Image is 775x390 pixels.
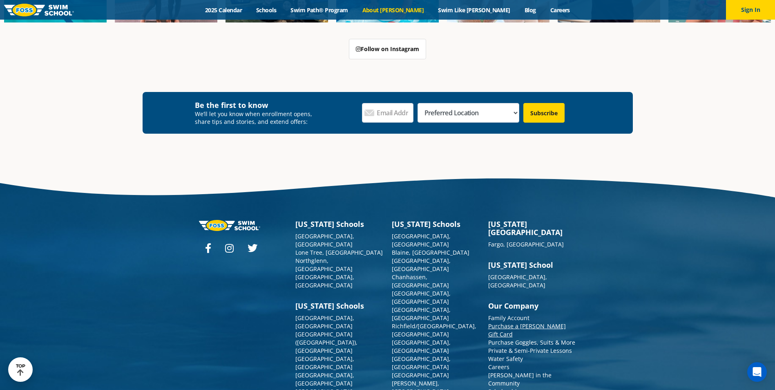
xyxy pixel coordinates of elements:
[488,363,509,371] a: Careers
[488,302,576,310] h3: Our Company
[284,6,355,14] a: Swim Path® Program
[488,220,576,236] h3: [US_STATE][GEOGRAPHIC_DATA]
[295,273,354,289] a: [GEOGRAPHIC_DATA], [GEOGRAPHIC_DATA]
[523,103,565,123] input: Subscribe
[295,302,384,310] h3: [US_STATE] Schools
[355,6,431,14] a: About [PERSON_NAME]
[517,6,543,14] a: Blog
[488,240,564,248] a: Fargo, [GEOGRAPHIC_DATA]
[488,371,552,387] a: [PERSON_NAME] in the Community
[362,103,413,123] input: Email Address
[349,39,426,59] a: Follow on Instagram
[295,314,354,330] a: [GEOGRAPHIC_DATA], [GEOGRAPHIC_DATA]
[392,306,451,322] a: [GEOGRAPHIC_DATA], [GEOGRAPHIC_DATA]
[488,261,576,269] h3: [US_STATE] School
[295,355,354,371] a: [GEOGRAPHIC_DATA], [GEOGRAPHIC_DATA]
[488,338,575,346] a: Purchase Goggles, Suits & More
[295,330,357,354] a: [GEOGRAPHIC_DATA] ([GEOGRAPHIC_DATA]), [GEOGRAPHIC_DATA]
[392,257,451,273] a: [GEOGRAPHIC_DATA], [GEOGRAPHIC_DATA]
[4,4,74,16] img: FOSS Swim School Logo
[543,6,577,14] a: Careers
[295,220,384,228] h3: [US_STATE] Schools
[295,371,354,387] a: [GEOGRAPHIC_DATA], [GEOGRAPHIC_DATA]
[295,249,383,256] a: Lone Tree, [GEOGRAPHIC_DATA]
[392,355,451,371] a: [GEOGRAPHIC_DATA], [GEOGRAPHIC_DATA]
[392,249,469,256] a: Blaine, [GEOGRAPHIC_DATA]
[295,257,353,273] a: Northglenn, [GEOGRAPHIC_DATA]
[488,355,523,363] a: Water Safety
[488,347,572,354] a: Private & Semi-Private Lessons
[488,322,566,338] a: Purchase a [PERSON_NAME] Gift Card
[392,220,480,228] h3: [US_STATE] Schools
[195,100,318,110] h4: Be the first to know
[488,314,529,322] a: Family Account
[392,322,476,338] a: Richfield/[GEOGRAPHIC_DATA], [GEOGRAPHIC_DATA]
[392,232,451,248] a: [GEOGRAPHIC_DATA], [GEOGRAPHIC_DATA]
[16,363,25,376] div: TOP
[392,273,449,289] a: Chanhassen, [GEOGRAPHIC_DATA]
[747,362,767,382] div: Open Intercom Messenger
[195,110,318,126] p: We’ll let you know when enrollment opens, share tips and stories, and extend offers:
[198,6,249,14] a: 2025 Calendar
[249,6,284,14] a: Schools
[431,6,518,14] a: Swim Like [PERSON_NAME]
[392,289,451,305] a: [GEOGRAPHIC_DATA], [GEOGRAPHIC_DATA]
[488,273,547,289] a: [GEOGRAPHIC_DATA], [GEOGRAPHIC_DATA]
[199,220,260,231] img: Foss-logo-horizontal-white.svg
[295,232,354,248] a: [GEOGRAPHIC_DATA], [GEOGRAPHIC_DATA]
[392,338,451,354] a: [GEOGRAPHIC_DATA], [GEOGRAPHIC_DATA]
